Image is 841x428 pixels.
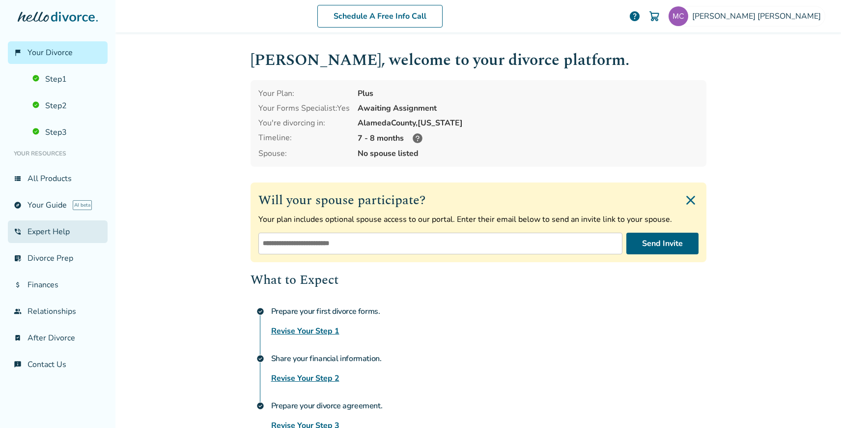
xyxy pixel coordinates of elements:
[358,103,699,114] div: Awaiting Assignment
[14,49,22,57] span: flag_2
[256,402,264,410] span: check_circle
[8,144,108,163] li: Your Resources
[271,325,339,337] a: Revise Your Step 1
[27,68,108,91] a: Step1
[14,175,22,183] span: view_list
[258,88,350,99] div: Your Plan:
[271,372,339,384] a: Revise Your Step 2
[14,361,22,368] span: chat_info
[73,200,92,210] span: AI beta
[14,334,22,342] span: bookmark_check
[8,41,108,64] a: flag_2Your Divorce
[271,302,706,321] h4: Prepare your first divorce forms.
[8,327,108,349] a: bookmark_checkAfter Divorce
[14,254,22,262] span: list_alt_check
[648,10,660,22] img: Cart
[8,274,108,296] a: attach_moneyFinances
[14,307,22,315] span: group
[8,247,108,270] a: list_alt_checkDivorce Prep
[271,396,706,416] h4: Prepare your divorce agreement.
[669,6,688,26] img: Testing CA
[258,132,350,144] div: Timeline:
[251,48,706,72] h1: [PERSON_NAME] , welcome to your divorce platform.
[256,307,264,315] span: check_circle
[358,88,699,99] div: Plus
[626,233,699,254] button: Send Invite
[683,192,699,208] img: Close invite form
[27,94,108,117] a: Step2
[258,103,350,114] div: Your Forms Specialist: Yes
[271,349,706,368] h4: Share your financial information.
[692,11,825,22] span: [PERSON_NAME] [PERSON_NAME]
[8,220,108,243] a: phone_in_talkExpert Help
[8,300,108,323] a: groupRelationships
[8,194,108,216] a: exploreYour GuideAI beta
[358,132,699,144] div: 7 - 8 months
[8,167,108,190] a: view_listAll Products
[14,281,22,289] span: attach_money
[317,5,443,28] a: Schedule A Free Info Call
[251,270,706,290] h2: What to Expect
[28,47,73,58] span: Your Divorce
[27,121,108,144] a: Step3
[358,148,699,159] span: No spouse listed
[358,118,699,128] div: Alameda County, [US_STATE]
[8,353,108,376] a: chat_infoContact Us
[256,355,264,363] span: check_circle
[14,228,22,236] span: phone_in_talk
[14,201,22,209] span: explore
[258,148,350,159] span: Spouse:
[629,10,641,22] a: help
[258,190,699,210] h2: Will your spouse participate?
[258,118,350,128] div: You're divorcing in:
[258,214,699,225] p: Your plan includes optional spouse access to our portal. Enter their email below to send an invit...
